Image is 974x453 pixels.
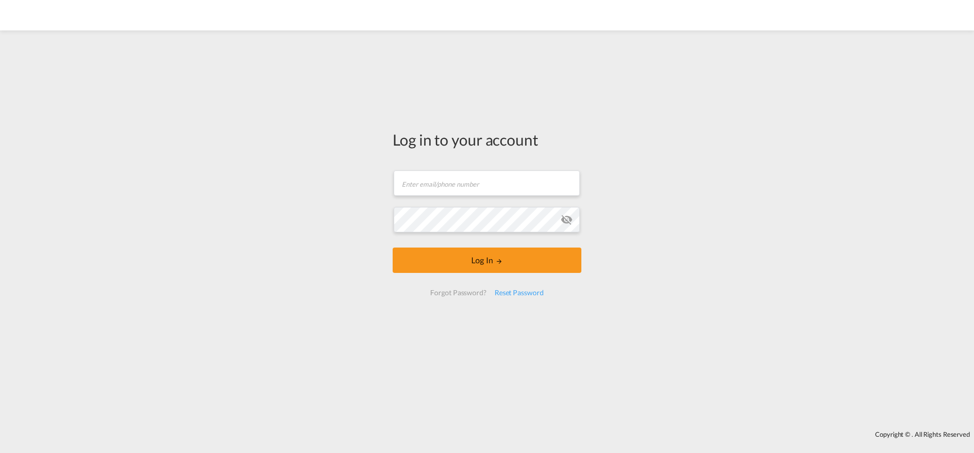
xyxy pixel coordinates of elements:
input: Enter email/phone number [394,170,580,196]
button: LOGIN [393,248,581,273]
md-icon: icon-eye-off [561,214,573,226]
div: Log in to your account [393,129,581,150]
div: Reset Password [491,284,548,302]
div: Forgot Password? [426,284,490,302]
